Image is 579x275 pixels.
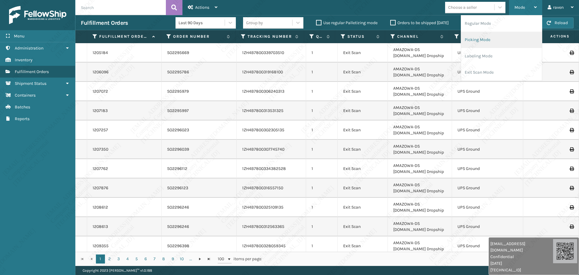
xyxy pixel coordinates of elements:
[218,256,227,262] span: 100
[388,217,452,236] td: AMAZOWA-DS [DOMAIN_NAME] Dropship
[162,236,237,256] td: SO2296398
[123,254,132,264] a: 4
[514,5,525,10] span: Mode
[570,205,573,209] i: Print Label
[173,34,224,39] label: Order Number
[490,241,553,253] span: [EMAIL_ADDRESS][DOMAIN_NAME]
[93,166,108,172] a: 1207762
[242,166,286,171] a: 1ZH4B7800334382528
[388,140,452,159] td: AMAZOWA-DS [DOMAIN_NAME] Dropship
[388,101,452,120] td: AMAZOWA-DS [DOMAIN_NAME] Dropship
[248,34,293,39] label: Tracking Number
[338,101,388,120] td: Exit Scan
[15,93,36,98] span: Containers
[162,217,237,236] td: SO2296246
[15,116,30,121] span: Reports
[177,254,186,264] a: 10
[490,267,553,273] span: [TECHNICAL_ID]
[14,34,24,39] span: Menu
[93,185,108,191] a: 1207876
[93,204,108,210] a: 1208612
[242,205,283,210] a: 1ZH4B7800325109135
[452,43,523,62] td: UPS Ground
[452,120,523,140] td: UPS Ground
[246,20,263,26] div: Group by
[141,254,150,264] a: 6
[15,46,43,51] span: Administration
[452,217,523,236] td: UPS Ground
[452,198,523,217] td: UPS Ground
[570,109,573,113] i: Print Label
[162,82,237,101] td: SO2295979
[132,254,141,264] a: 5
[162,62,237,82] td: SO2295786
[242,127,284,133] a: 1ZH4B7800302305135
[570,128,573,132] i: Print Label
[242,69,283,75] a: 1ZH4B7800319168100
[338,236,388,256] td: Exit Scan
[490,254,553,260] span: Confidential
[541,18,574,28] button: Reload
[306,159,338,178] td: 1
[570,147,573,152] i: Print Label
[461,48,542,64] li: Labeling Mode
[452,101,523,120] td: UPS Ground
[162,140,237,159] td: SO2296039
[448,4,477,11] div: Choose a seller
[521,31,573,41] span: Actions
[316,20,378,25] label: Use regular Palletizing mode
[162,159,237,178] td: SO2296112
[93,50,108,56] a: 1205184
[207,257,211,261] span: Go to the last page
[150,254,159,264] a: 7
[347,34,373,39] label: Status
[93,108,108,114] a: 1207183
[306,217,338,236] td: 1
[218,254,262,264] span: items per page
[93,88,108,94] a: 1207072
[570,51,573,55] i: Print Label
[570,70,573,74] i: Print Label
[198,257,202,261] span: Go to the next page
[390,20,449,25] label: Orders to be shipped [DATE]
[93,243,109,249] a: 1209355
[452,236,523,256] td: UPS Ground
[316,34,324,39] label: Quantity
[452,159,523,178] td: UPS Ground
[15,81,46,86] span: Shipment Status
[162,178,237,198] td: SO2296123
[93,224,108,230] a: 1208613
[162,120,237,140] td: SO2296023
[452,62,523,82] td: UPS Ground
[452,178,523,198] td: UPS Ground
[81,19,128,27] h3: Fulfillment Orders
[242,147,284,152] a: 1ZH4B7800307745740
[162,198,237,217] td: SO2296246
[452,140,523,159] td: UPS Ground
[242,243,286,248] a: 1ZH4B7800328059345
[306,101,338,120] td: 1
[338,217,388,236] td: Exit Scan
[338,198,388,217] td: Exit Scan
[388,62,452,82] td: AMAZOWA-DS [DOMAIN_NAME] Dropship
[338,178,388,198] td: Exit Scan
[338,159,388,178] td: Exit Scan
[388,178,452,198] td: AMAZOWA-DS [DOMAIN_NAME] Dropship
[168,254,177,264] a: 9
[242,224,284,229] a: 1ZH4B7800312563365
[83,266,152,275] p: Copyright 2023 [PERSON_NAME]™ v 1.0.188
[15,69,49,74] span: Fulfillment Orders
[388,236,452,256] td: AMAZOWA-DS [DOMAIN_NAME] Dropship
[242,50,284,55] a: 1ZH4B7800339703510
[159,254,168,264] a: 8
[105,254,114,264] a: 2
[306,43,338,62] td: 1
[93,146,108,152] a: 1207350
[195,254,204,264] a: Go to the next page
[338,140,388,159] td: Exit Scan
[306,120,338,140] td: 1
[461,15,542,32] li: Regular Mode
[338,82,388,101] td: Exit Scan
[570,89,573,94] i: Print Label
[388,198,452,217] td: AMAZOWA-DS [DOMAIN_NAME] Dropship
